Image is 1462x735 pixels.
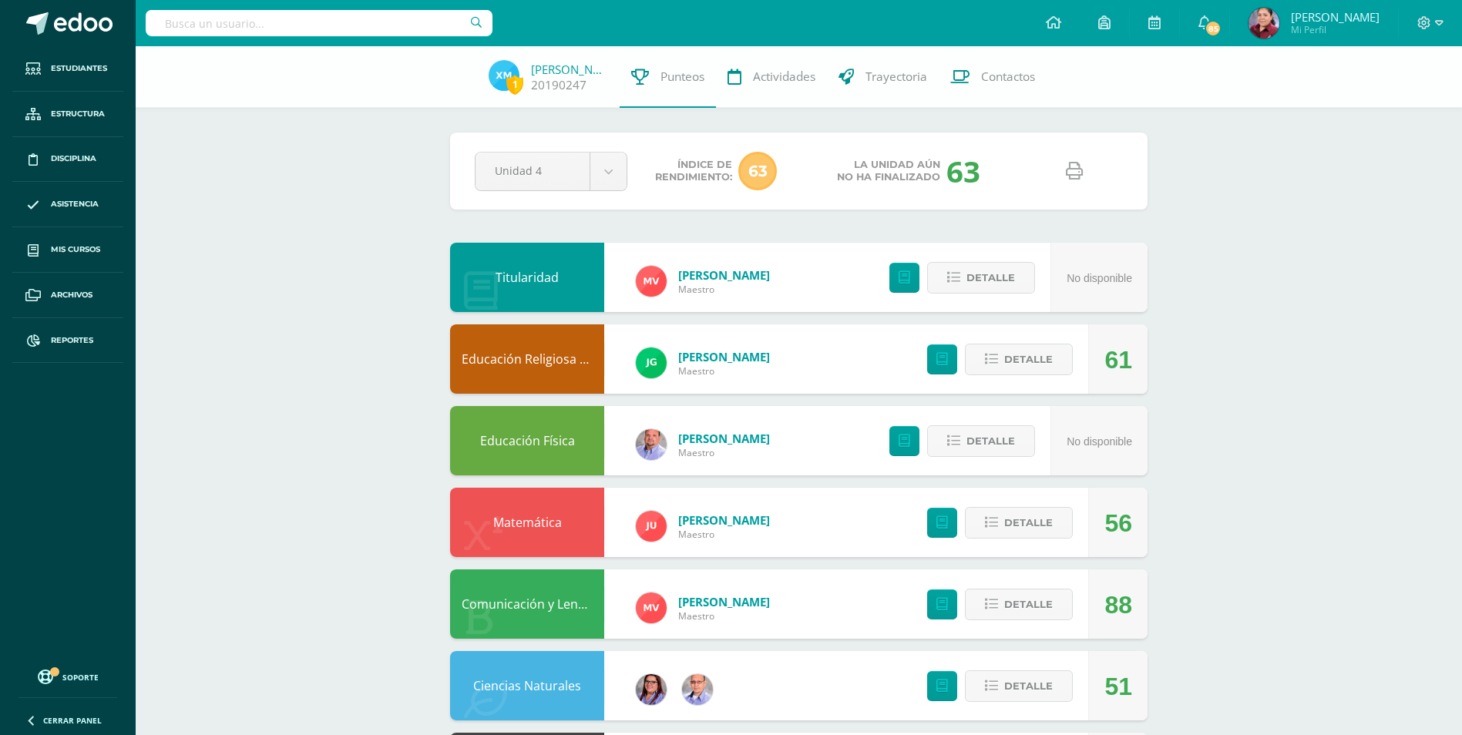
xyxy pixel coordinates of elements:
[450,406,604,475] div: Educación Física
[682,674,713,705] img: 636fc591f85668e7520e122fec75fd4f.png
[51,153,96,165] span: Disciplina
[827,46,939,108] a: Trayectoria
[18,666,117,686] a: Soporte
[636,592,667,623] img: 1ff341f52347efc33ff1d2a179cbdb51.png
[678,431,770,446] a: [PERSON_NAME]
[1291,9,1380,25] span: [PERSON_NAME]
[1249,8,1279,39] img: d6b8000caef82a835dfd50702ce5cd6f.png
[1291,23,1380,36] span: Mi Perfil
[753,69,815,85] span: Actividades
[1067,435,1132,448] span: No disponible
[450,324,604,394] div: Educación Religiosa Escolar
[620,46,716,108] a: Punteos
[12,273,123,318] a: Archivos
[678,349,770,364] a: [PERSON_NAME]
[12,92,123,137] a: Estructura
[43,715,102,726] span: Cerrar panel
[636,347,667,378] img: 3da61d9b1d2c0c7b8f7e89c78bbce001.png
[966,263,1015,292] span: Detalle
[476,153,627,190] a: Unidad 4
[51,198,99,210] span: Asistencia
[927,425,1035,457] button: Detalle
[51,289,92,301] span: Archivos
[1205,20,1222,37] span: 85
[51,334,93,347] span: Reportes
[462,351,622,367] a: Educación Religiosa Escolar
[939,46,1047,108] a: Contactos
[837,159,940,183] span: La unidad aún no ha finalizado
[678,528,770,541] span: Maestro
[1104,488,1132,558] div: 56
[12,182,123,227] a: Asistencia
[1004,672,1053,700] span: Detalle
[493,514,562,531] a: Matemática
[462,596,705,612] a: Comunicación y Lenguaje, Idioma Español
[678,609,770,623] span: Maestro
[678,364,770,378] span: Maestro
[678,594,770,609] a: [PERSON_NAME]
[496,269,559,286] a: Titularidad
[489,60,519,91] img: 6a3e010be927c8e2e8f99d99d8d4d389.png
[660,69,704,85] span: Punteos
[1104,652,1132,721] div: 51
[965,344,1073,375] button: Detalle
[946,151,980,191] div: 63
[678,267,770,283] a: [PERSON_NAME]
[473,677,581,694] a: Ciencias Naturales
[678,283,770,296] span: Maestro
[531,77,586,93] a: 20190247
[495,153,570,189] span: Unidad 4
[636,429,667,460] img: 6c58b5a751619099581147680274b29f.png
[51,62,107,75] span: Estudiantes
[636,511,667,542] img: b5613e1a4347ac065b47e806e9a54e9c.png
[51,108,105,120] span: Estructura
[966,427,1015,455] span: Detalle
[12,46,123,92] a: Estudiantes
[450,569,604,639] div: Comunicación y Lenguaje, Idioma Español
[981,69,1035,85] span: Contactos
[738,152,777,190] span: 63
[506,75,523,94] span: 1
[450,243,604,312] div: Titularidad
[1067,272,1132,284] span: No disponible
[146,10,492,36] input: Busca un usuario...
[531,62,608,77] a: [PERSON_NAME]
[1104,325,1132,394] div: 61
[965,670,1073,702] button: Detalle
[678,446,770,459] span: Maestro
[1104,570,1132,639] div: 88
[480,432,575,449] a: Educación Física
[965,589,1073,620] button: Detalle
[12,318,123,364] a: Reportes
[655,159,732,183] span: Índice de Rendimiento:
[51,243,100,256] span: Mis cursos
[1004,508,1053,537] span: Detalle
[865,69,927,85] span: Trayectoria
[636,674,667,705] img: fda4ebce342fd1e8b3b59cfba0d95288.png
[450,488,604,557] div: Matemática
[62,672,99,683] span: Soporte
[716,46,827,108] a: Actividades
[1004,345,1053,374] span: Detalle
[1004,590,1053,619] span: Detalle
[450,651,604,720] div: Ciencias Naturales
[12,227,123,273] a: Mis cursos
[678,512,770,528] a: [PERSON_NAME]
[927,262,1035,294] button: Detalle
[12,137,123,183] a: Disciplina
[965,507,1073,539] button: Detalle
[636,266,667,297] img: 1ff341f52347efc33ff1d2a179cbdb51.png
